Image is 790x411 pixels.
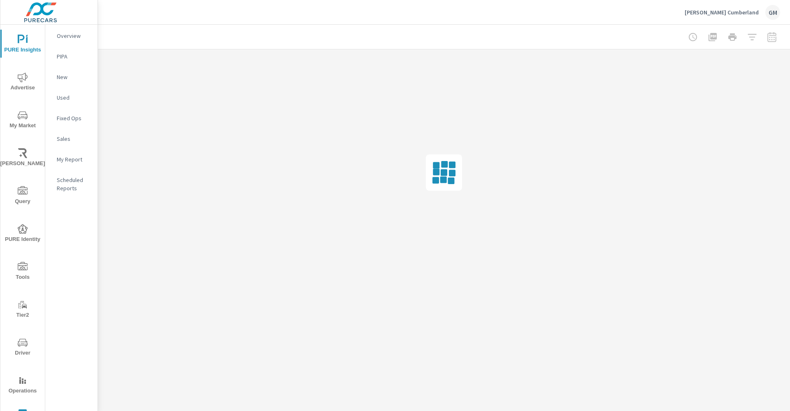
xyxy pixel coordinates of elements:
div: My Report [45,153,98,166]
div: Used [45,91,98,104]
div: Scheduled Reports [45,174,98,194]
div: Overview [45,30,98,42]
span: Operations [3,376,42,396]
div: Fixed Ops [45,112,98,124]
span: PURE Identity [3,224,42,244]
p: Sales [57,135,91,143]
span: Tools [3,262,42,282]
span: Advertise [3,72,42,93]
span: Query [3,186,42,206]
p: Scheduled Reports [57,176,91,192]
p: Fixed Ops [57,114,91,122]
div: PIPA [45,50,98,63]
p: New [57,73,91,81]
p: Used [57,93,91,102]
div: Sales [45,133,98,145]
div: GM [765,5,780,20]
span: [PERSON_NAME] [3,148,42,168]
p: My Report [57,155,91,163]
span: My Market [3,110,42,131]
span: Tier2 [3,300,42,320]
p: [PERSON_NAME] Cumberland [685,9,759,16]
span: PURE Insights [3,35,42,55]
span: Driver [3,338,42,358]
div: New [45,71,98,83]
p: PIPA [57,52,91,61]
p: Overview [57,32,91,40]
